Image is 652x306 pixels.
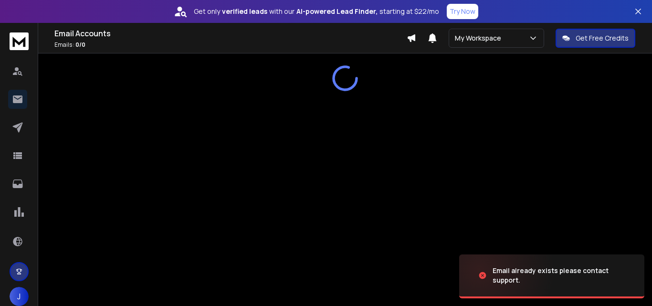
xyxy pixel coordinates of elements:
[194,7,439,16] p: Get only with our starting at $22/mo
[447,4,478,19] button: Try Now
[493,266,633,285] div: Email already exists please contact support.
[450,7,475,16] p: Try Now
[10,287,29,306] button: J
[54,28,407,39] h1: Email Accounts
[459,250,555,301] img: image
[75,41,85,49] span: 0 / 0
[296,7,378,16] strong: AI-powered Lead Finder,
[576,33,629,43] p: Get Free Credits
[10,32,29,50] img: logo
[556,29,635,48] button: Get Free Credits
[455,33,505,43] p: My Workspace
[222,7,267,16] strong: verified leads
[54,41,407,49] p: Emails :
